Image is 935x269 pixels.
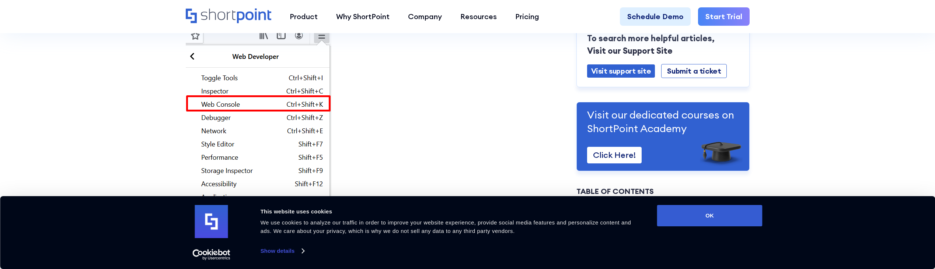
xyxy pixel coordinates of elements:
a: Visit support site [587,64,655,78]
a: Home [186,8,272,24]
div: Why ShortPoint [336,11,390,22]
div: Table of Contents [576,186,750,197]
a: Company [399,7,451,26]
a: Pricing [506,7,548,26]
a: Usercentrics Cookiebot - opens in a new window [179,249,244,260]
a: Click Here! [587,147,642,163]
div: Resources [460,11,497,22]
a: Submit a ticket [661,64,727,78]
a: Show details [261,245,304,256]
iframe: Chat Widget [802,184,935,269]
a: Product [280,7,327,26]
p: To search more helpful articles, Visit our Support Site [587,32,739,57]
a: Resources [451,7,506,26]
a: Why ShortPoint [327,7,399,26]
div: Pricing [515,11,539,22]
div: Company [408,11,442,22]
p: Visit our dedicated courses on ShortPoint Academy [587,108,739,135]
div: This website uses cookies [261,207,641,216]
span: We use cookies to analyze our traffic in order to improve your website experience, provide social... [261,219,631,234]
button: OK [657,205,763,226]
img: logo [195,205,228,238]
a: Start Trial [698,7,750,26]
a: Schedule Demo [620,7,691,26]
div: Product [290,11,318,22]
